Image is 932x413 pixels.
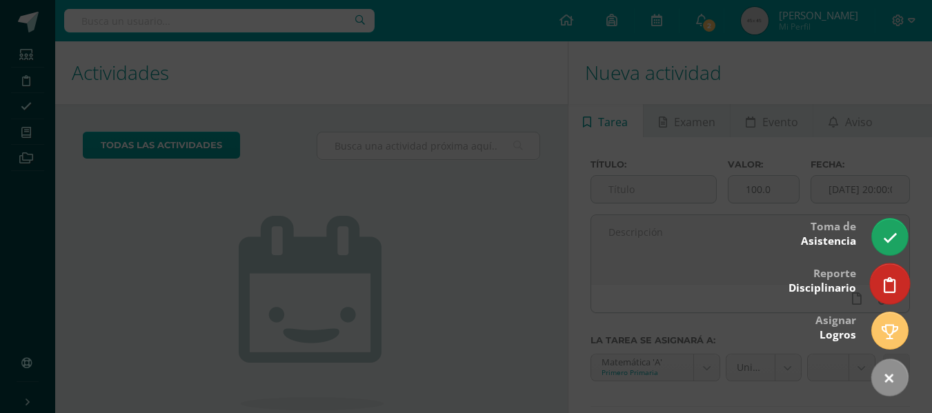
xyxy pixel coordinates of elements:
[801,234,856,248] span: Asistencia
[789,257,856,302] div: Reporte
[789,281,856,295] span: Disciplinario
[820,328,856,342] span: Logros
[801,210,856,255] div: Toma de
[815,304,856,349] div: Asignar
